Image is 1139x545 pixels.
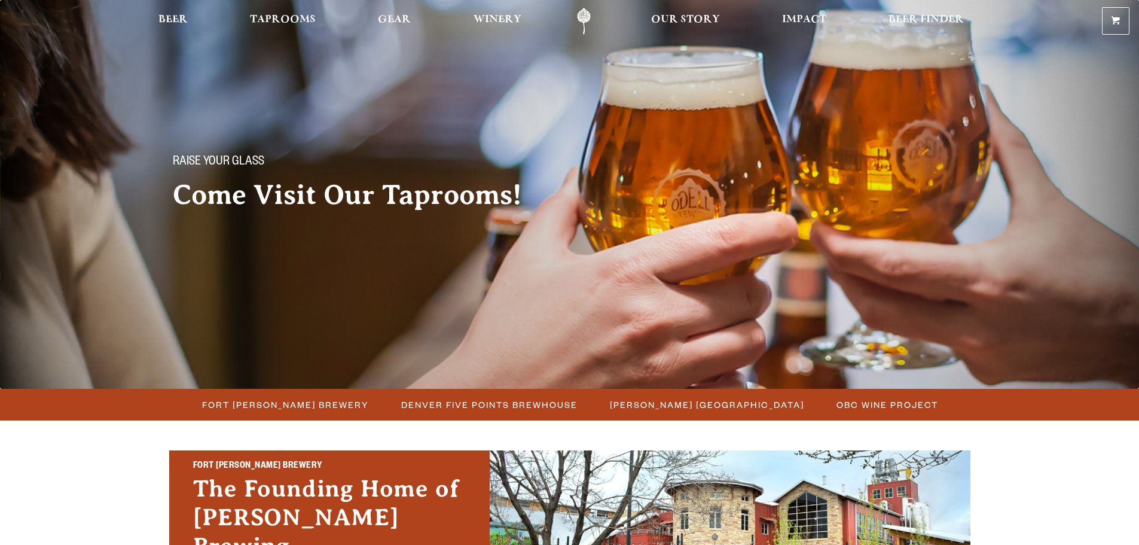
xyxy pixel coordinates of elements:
[173,155,264,170] span: Raise your glass
[158,15,188,25] span: Beer
[466,8,529,35] a: Winery
[474,15,521,25] span: Winery
[370,8,419,35] a: Gear
[651,15,720,25] span: Our Story
[242,8,323,35] a: Taprooms
[603,396,810,413] a: [PERSON_NAME] [GEOGRAPHIC_DATA]
[202,396,369,413] span: Fort [PERSON_NAME] Brewery
[250,15,316,25] span: Taprooms
[774,8,834,35] a: Impact
[561,8,606,35] a: Odell Home
[394,396,584,413] a: Denver Five Points Brewhouse
[151,8,196,35] a: Beer
[836,396,938,413] span: OBC Wine Project
[173,180,546,210] h2: Come Visit Our Taprooms!
[643,8,728,35] a: Our Story
[881,8,972,35] a: Beer Finder
[193,459,466,474] h2: Fort [PERSON_NAME] Brewery
[829,396,944,413] a: OBC Wine Project
[195,396,375,413] a: Fort [PERSON_NAME] Brewery
[782,15,826,25] span: Impact
[401,396,578,413] span: Denver Five Points Brewhouse
[378,15,411,25] span: Gear
[888,15,964,25] span: Beer Finder
[610,396,804,413] span: [PERSON_NAME] [GEOGRAPHIC_DATA]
